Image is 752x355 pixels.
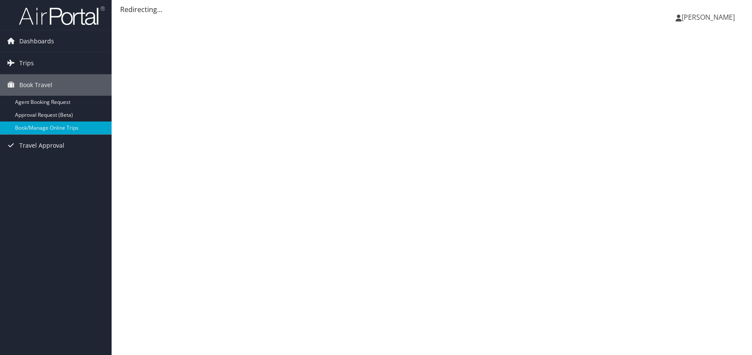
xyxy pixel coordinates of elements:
a: [PERSON_NAME] [676,4,743,30]
span: Dashboards [19,30,54,52]
div: Redirecting... [120,4,743,15]
span: Book Travel [19,74,52,96]
span: [PERSON_NAME] [682,12,735,22]
span: Trips [19,52,34,74]
img: airportal-logo.png [19,6,105,26]
span: Travel Approval [19,135,64,156]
